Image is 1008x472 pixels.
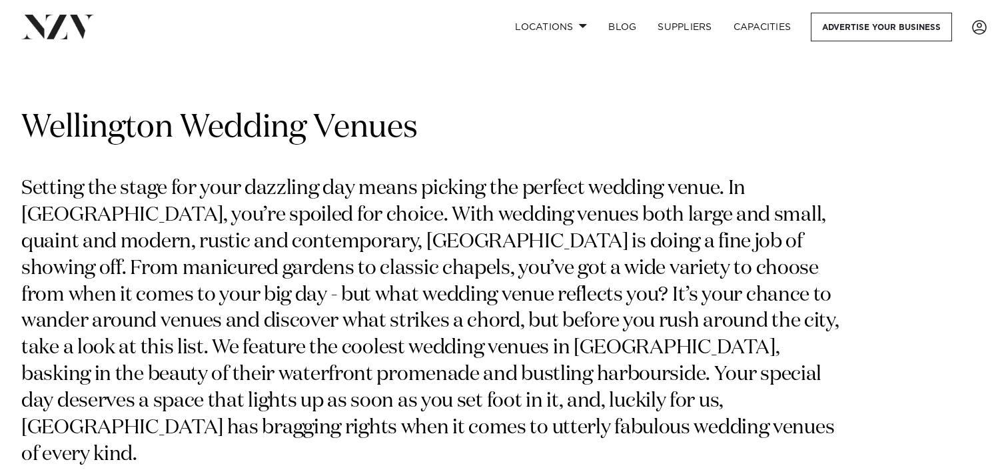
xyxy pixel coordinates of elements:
[504,13,598,41] a: Locations
[21,107,987,149] h1: Wellington Wedding Venues
[598,13,647,41] a: BLOG
[21,176,845,469] p: Setting the stage for your dazzling day means picking the perfect wedding venue. In [GEOGRAPHIC_D...
[21,15,94,39] img: nzv-logo.png
[647,13,722,41] a: SUPPLIERS
[723,13,802,41] a: Capacities
[811,13,952,41] a: Advertise your business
